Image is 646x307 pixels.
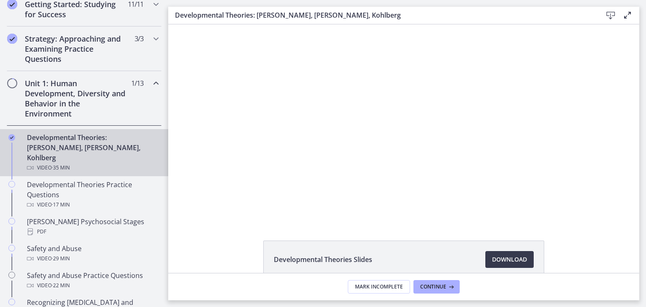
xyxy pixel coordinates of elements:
div: Safety and Abuse [27,243,158,264]
i: Completed [7,34,17,44]
span: · 35 min [52,163,70,173]
div: Video [27,281,158,291]
div: Developmental Theories Practice Questions [27,180,158,210]
h3: Developmental Theories: [PERSON_NAME], [PERSON_NAME], Kohlberg [175,10,589,20]
a: Download [485,251,534,268]
h2: Strategy: Approaching and Examining Practice Questions [25,34,127,64]
span: 3 / 3 [135,34,143,44]
span: Developmental Theories Slides [274,254,372,265]
div: Video [27,200,158,210]
div: [PERSON_NAME] Psychosocial Stages [27,217,158,237]
span: · 17 min [52,200,70,210]
span: Download [492,254,527,265]
div: Developmental Theories: [PERSON_NAME], [PERSON_NAME], Kohlberg [27,132,158,173]
div: Video [27,254,158,264]
i: Completed [8,134,15,141]
span: 1 / 13 [131,78,143,88]
iframe: Video Lesson [168,24,639,221]
span: · 22 min [52,281,70,291]
h2: Unit 1: Human Development, Diversity and Behavior in the Environment [25,78,127,119]
div: Safety and Abuse Practice Questions [27,270,158,291]
div: PDF [27,227,158,237]
span: · 29 min [52,254,70,264]
span: Mark Incomplete [355,283,403,290]
span: Continue [420,283,446,290]
button: Continue [413,280,460,294]
div: Video [27,163,158,173]
button: Mark Incomplete [348,280,410,294]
